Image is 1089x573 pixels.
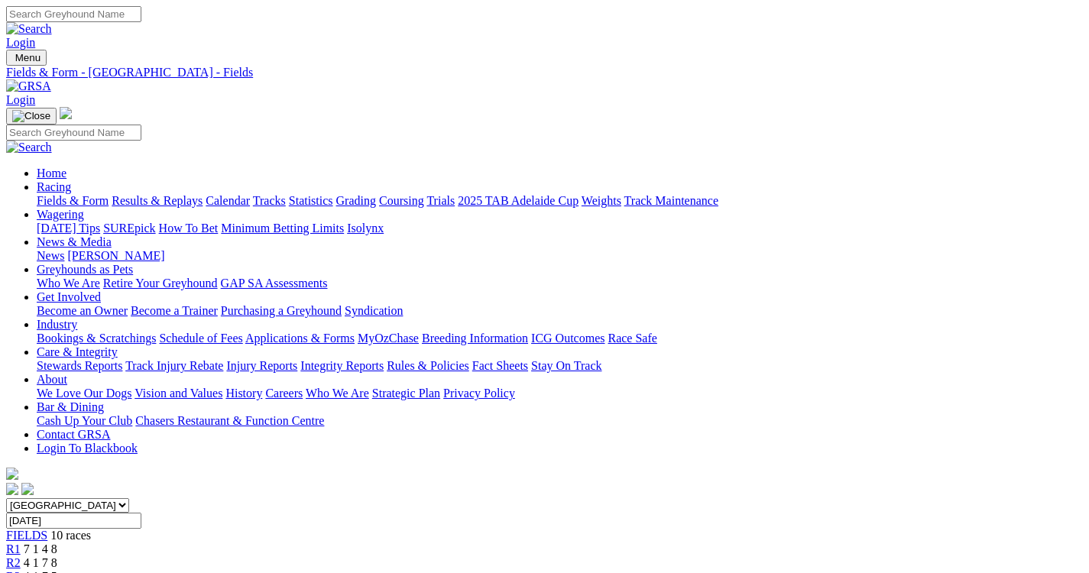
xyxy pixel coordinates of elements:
[37,428,110,441] a: Contact GRSA
[37,400,104,413] a: Bar & Dining
[6,483,18,495] img: facebook.svg
[37,414,1083,428] div: Bar & Dining
[582,194,621,207] a: Weights
[531,359,601,372] a: Stay On Track
[345,304,403,317] a: Syndication
[358,332,419,345] a: MyOzChase
[458,194,579,207] a: 2025 TAB Adelaide Cup
[6,529,47,542] a: FIELDS
[253,194,286,207] a: Tracks
[37,387,1083,400] div: About
[103,222,155,235] a: SUREpick
[37,263,133,276] a: Greyhounds as Pets
[112,194,203,207] a: Results & Replays
[300,359,384,372] a: Integrity Reports
[37,332,1083,345] div: Industry
[6,79,51,93] img: GRSA
[221,277,328,290] a: GAP SA Assessments
[60,107,72,119] img: logo-grsa-white.png
[265,387,303,400] a: Careers
[37,222,1083,235] div: Wagering
[6,542,21,555] a: R1
[37,359,122,372] a: Stewards Reports
[225,387,262,400] a: History
[37,180,71,193] a: Racing
[6,125,141,141] input: Search
[426,194,455,207] a: Trials
[159,332,242,345] a: Schedule of Fees
[372,387,440,400] a: Strategic Plan
[103,277,218,290] a: Retire Your Greyhound
[245,332,355,345] a: Applications & Forms
[37,194,109,207] a: Fields & Form
[6,108,57,125] button: Toggle navigation
[608,332,656,345] a: Race Safe
[387,359,469,372] a: Rules & Policies
[289,194,333,207] a: Statistics
[6,36,35,49] a: Login
[37,208,84,221] a: Wagering
[347,222,384,235] a: Isolynx
[37,373,67,386] a: About
[37,387,131,400] a: We Love Our Dogs
[336,194,376,207] a: Grading
[472,359,528,372] a: Fact Sheets
[6,6,141,22] input: Search
[37,277,1083,290] div: Greyhounds as Pets
[221,304,342,317] a: Purchasing a Greyhound
[6,50,47,66] button: Toggle navigation
[12,110,50,122] img: Close
[37,277,100,290] a: Who We Are
[206,194,250,207] a: Calendar
[6,22,52,36] img: Search
[37,304,1083,318] div: Get Involved
[135,387,222,400] a: Vision and Values
[24,542,57,555] span: 7 1 4 8
[443,387,515,400] a: Privacy Policy
[6,93,35,106] a: Login
[37,290,101,303] a: Get Involved
[159,222,219,235] a: How To Bet
[6,556,21,569] a: R2
[50,529,91,542] span: 10 races
[37,249,1083,263] div: News & Media
[37,222,100,235] a: [DATE] Tips
[135,414,324,427] a: Chasers Restaurant & Function Centre
[306,387,369,400] a: Who We Are
[624,194,718,207] a: Track Maintenance
[6,66,1083,79] a: Fields & Form - [GEOGRAPHIC_DATA] - Fields
[131,304,218,317] a: Become a Trainer
[221,222,344,235] a: Minimum Betting Limits
[37,194,1083,208] div: Racing
[125,359,223,372] a: Track Injury Rebate
[21,483,34,495] img: twitter.svg
[422,332,528,345] a: Breeding Information
[37,442,138,455] a: Login To Blackbook
[37,318,77,331] a: Industry
[37,249,64,262] a: News
[531,332,604,345] a: ICG Outcomes
[67,249,164,262] a: [PERSON_NAME]
[37,345,118,358] a: Care & Integrity
[15,52,41,63] span: Menu
[37,167,66,180] a: Home
[226,359,297,372] a: Injury Reports
[37,304,128,317] a: Become an Owner
[37,359,1083,373] div: Care & Integrity
[37,332,156,345] a: Bookings & Scratchings
[379,194,424,207] a: Coursing
[6,468,18,480] img: logo-grsa-white.png
[6,141,52,154] img: Search
[37,414,132,427] a: Cash Up Your Club
[6,513,141,529] input: Select date
[37,235,112,248] a: News & Media
[24,556,57,569] span: 4 1 7 8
